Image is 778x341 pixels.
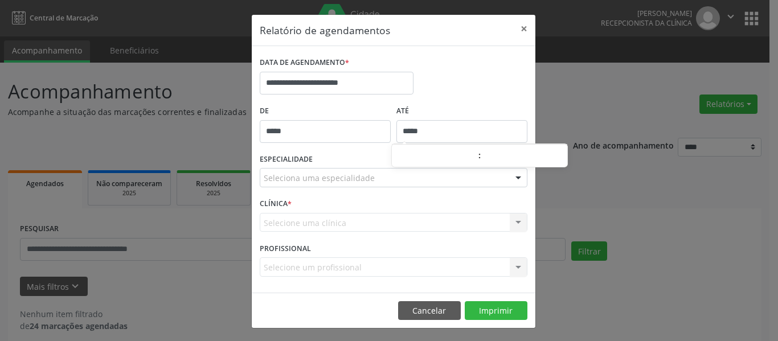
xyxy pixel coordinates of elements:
[513,15,535,43] button: Close
[478,144,481,167] span: :
[392,145,478,168] input: Hour
[260,195,292,213] label: CLÍNICA
[398,301,461,321] button: Cancelar
[264,172,375,184] span: Seleciona uma especialidade
[481,145,567,168] input: Minute
[260,151,313,169] label: ESPECIALIDADE
[260,54,349,72] label: DATA DE AGENDAMENTO
[396,102,527,120] label: ATÉ
[465,301,527,321] button: Imprimir
[260,23,390,38] h5: Relatório de agendamentos
[260,240,311,257] label: PROFISSIONAL
[260,102,391,120] label: De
